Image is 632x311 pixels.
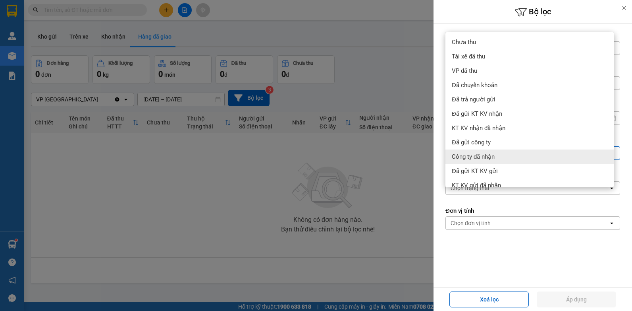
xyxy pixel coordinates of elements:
[445,32,614,187] ul: Menu
[451,184,489,192] div: Chọn trạng thái
[452,67,477,75] span: VP đã thu
[609,185,615,191] svg: open
[451,219,491,227] div: Chọn đơn vị tính
[452,81,497,89] span: Đã chuyển khoản
[434,6,632,18] h6: Bộ lọc
[452,167,498,175] span: Đã gửi KT KV gửi
[452,52,485,60] span: Tài xế đã thu
[452,124,505,132] span: KT KV nhận đã nhận
[537,292,616,307] button: Áp dụng
[609,220,615,226] svg: open
[452,95,495,103] span: Đã trả người gửi
[452,153,495,161] span: Công ty đã nhận
[445,207,620,215] label: Đơn vị tính
[452,110,502,118] span: Đã gửi KT KV nhận
[449,292,529,307] button: Xoá lọc
[452,138,491,146] span: Đã gửi công ty
[452,181,501,189] span: KT KV gửi đã nhận
[452,38,476,46] span: Chưa thu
